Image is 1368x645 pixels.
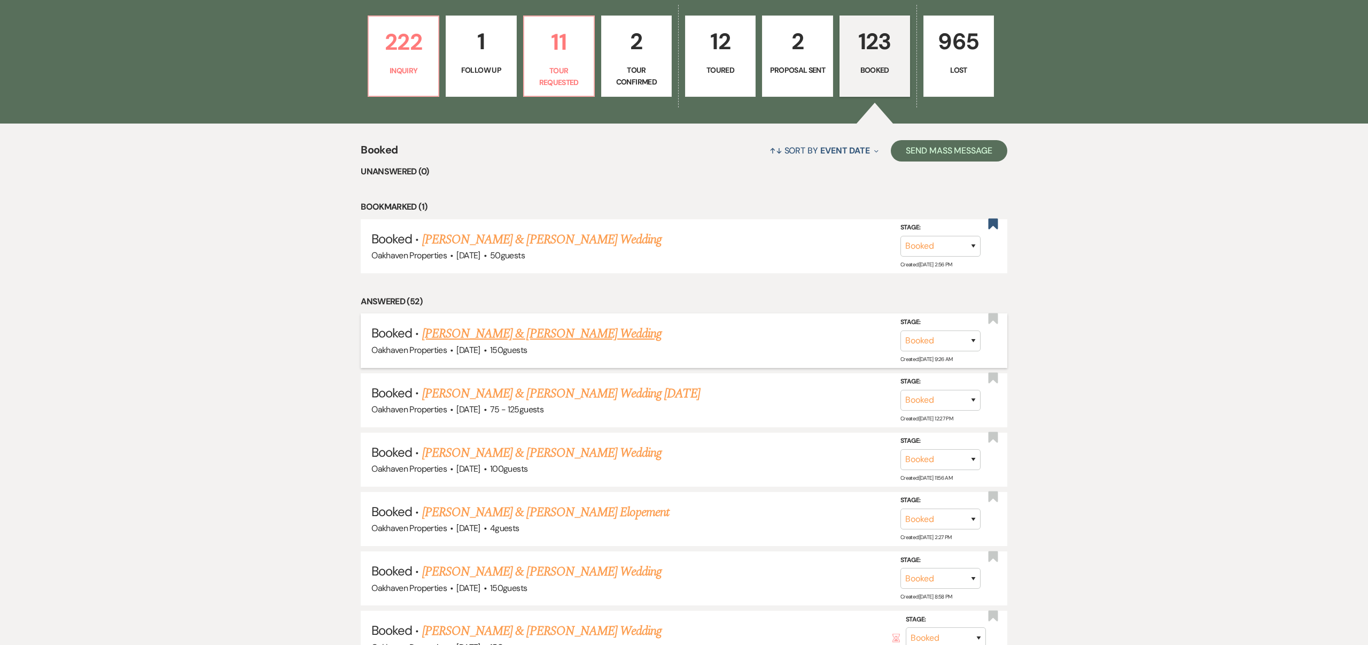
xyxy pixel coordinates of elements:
[531,24,587,60] p: 11
[900,593,952,600] span: Created: [DATE] 8:58 PM
[371,385,412,401] span: Booked
[930,64,987,76] p: Lost
[531,65,587,89] p: Tour Requested
[422,230,662,249] a: [PERSON_NAME] & [PERSON_NAME] Wedding
[685,16,756,97] a: 12Toured
[361,295,1007,309] li: Answered (52)
[375,24,432,60] p: 222
[371,231,412,247] span: Booked
[375,65,432,76] p: Inquiry
[456,344,480,356] span: [DATE]
[446,16,516,97] a: 1Follow Up
[846,64,903,76] p: Booked
[906,614,986,626] label: Stage:
[422,621,662,641] a: [PERSON_NAME] & [PERSON_NAME] Wedding
[846,24,903,59] p: 123
[900,555,981,566] label: Stage:
[371,503,412,520] span: Booked
[923,16,994,97] a: 965Lost
[523,16,595,97] a: 11Tour Requested
[900,495,981,506] label: Stage:
[490,523,519,534] span: 4 guests
[371,344,447,356] span: Oakhaven Properties
[692,24,749,59] p: 12
[371,325,412,341] span: Booked
[371,582,447,594] span: Oakhaven Properties
[371,622,412,639] span: Booked
[820,145,870,156] span: Event Date
[422,384,700,403] a: [PERSON_NAME] & [PERSON_NAME] Wedding [DATE]
[900,534,952,541] span: Created: [DATE] 2:27 PM
[456,463,480,474] span: [DATE]
[422,503,670,522] a: [PERSON_NAME] & [PERSON_NAME] Elopement
[371,463,447,474] span: Oakhaven Properties
[762,16,833,97] a: 2Proposal Sent
[371,250,447,261] span: Oakhaven Properties
[456,404,480,415] span: [DATE]
[490,404,543,415] span: 75 - 125 guests
[361,165,1007,179] li: Unanswered (0)
[692,64,749,76] p: Toured
[900,222,981,234] label: Stage:
[371,523,447,534] span: Oakhaven Properties
[456,250,480,261] span: [DATE]
[769,24,826,59] p: 2
[453,24,509,59] p: 1
[900,415,953,422] span: Created: [DATE] 12:27 PM
[456,582,480,594] span: [DATE]
[371,444,412,460] span: Booked
[422,562,662,581] a: [PERSON_NAME] & [PERSON_NAME] Wedding
[490,344,527,356] span: 150 guests
[900,474,952,481] span: Created: [DATE] 11:56 AM
[490,463,527,474] span: 100 guests
[900,435,981,447] label: Stage:
[891,140,1007,162] button: Send Mass Message
[456,523,480,534] span: [DATE]
[601,16,672,97] a: 2Tour Confirmed
[769,64,826,76] p: Proposal Sent
[422,443,662,463] a: [PERSON_NAME] & [PERSON_NAME] Wedding
[453,64,509,76] p: Follow Up
[361,142,398,165] span: Booked
[361,200,1007,214] li: Bookmarked (1)
[900,317,981,328] label: Stage:
[490,250,525,261] span: 50 guests
[371,404,447,415] span: Oakhaven Properties
[930,24,987,59] p: 965
[770,145,782,156] span: ↑↓
[765,136,883,165] button: Sort By Event Date
[608,24,665,59] p: 2
[840,16,910,97] a: 123Booked
[900,376,981,388] label: Stage:
[368,16,439,97] a: 222Inquiry
[900,261,952,268] span: Created: [DATE] 2:56 PM
[608,64,665,88] p: Tour Confirmed
[490,582,527,594] span: 150 guests
[900,355,953,362] span: Created: [DATE] 9:26 AM
[371,563,412,579] span: Booked
[422,324,662,343] a: [PERSON_NAME] & [PERSON_NAME] Wedding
